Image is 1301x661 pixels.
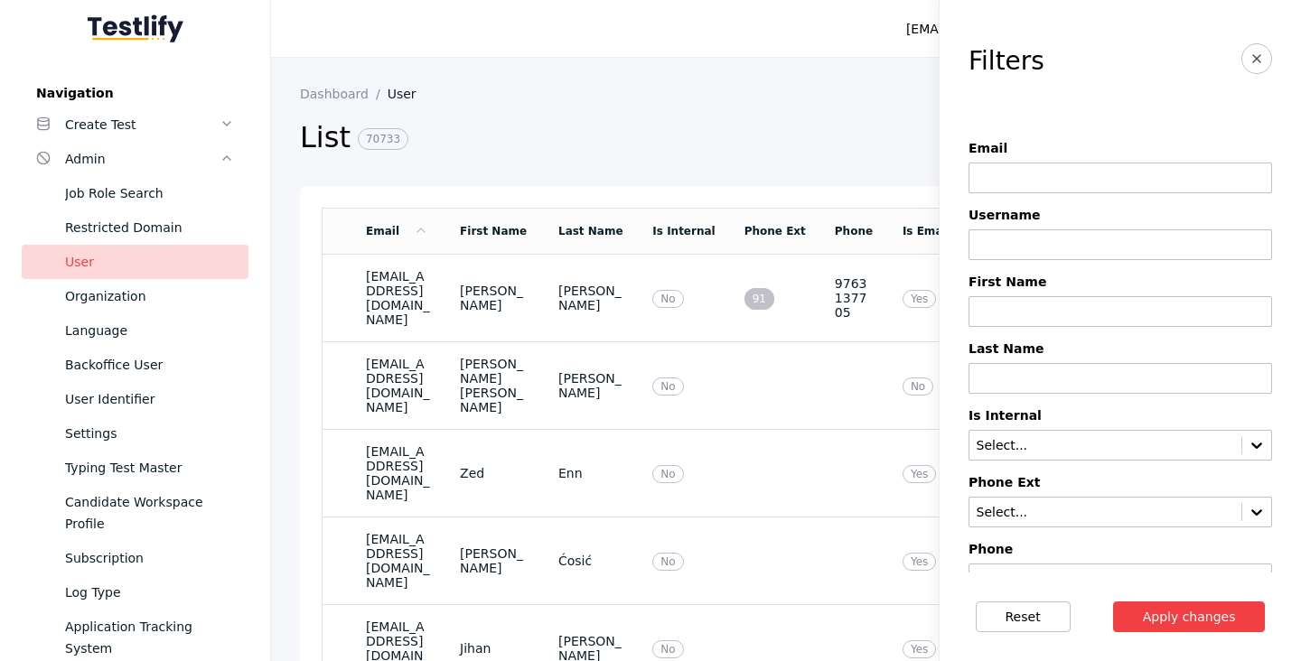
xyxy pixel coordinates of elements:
label: Navigation [22,86,248,100]
label: Phone [969,542,1272,556]
a: Last Name [558,225,623,237]
div: Admin [65,148,220,170]
div: Organization [65,285,234,307]
a: User [388,87,431,101]
label: First Name [969,275,1272,289]
div: [EMAIL_ADDRESS][PERSON_NAME][DOMAIN_NAME] [906,18,1232,40]
span: No [652,640,683,658]
h2: List [300,119,1159,157]
div: Backoffice User [65,354,234,376]
label: Email [969,141,1272,155]
section: [PERSON_NAME] [558,284,623,312]
a: Backoffice User [22,348,248,382]
span: No [652,377,683,396]
a: Phone Ext [744,225,806,237]
button: Apply changes [1113,601,1266,632]
a: Language [22,313,248,348]
section: [EMAIL_ADDRESS][DOMAIN_NAME] [366,532,431,590]
section: [PERSON_NAME] [558,371,623,400]
a: Phone [835,225,873,237]
label: Username [969,208,1272,222]
section: Zed [460,466,529,480]
a: Email [366,225,428,237]
a: Restricted Domain [22,210,248,245]
a: User [22,245,248,279]
section: Ćosić [558,554,623,568]
span: Yes [903,290,936,308]
a: Settings [22,416,248,451]
a: Subscription [22,541,248,575]
section: [PERSON_NAME] [460,546,529,575]
div: Application Tracking System [65,616,234,659]
div: Typing Test Master [65,457,234,479]
div: Create Test [65,114,220,135]
div: Subscription [65,547,234,569]
a: Dashboard [300,87,388,101]
a: Is Email Verified [903,225,1001,237]
a: Typing Test Master [22,451,248,485]
label: Last Name [969,341,1272,356]
a: User Identifier [22,382,248,416]
section: Enn [558,466,623,480]
span: No [652,290,683,308]
div: Restricted Domain [65,217,234,238]
section: [EMAIL_ADDRESS][DOMAIN_NAME] [366,357,431,414]
span: No [652,465,683,483]
section: [PERSON_NAME] [460,284,529,312]
img: Testlify - Backoffice [88,14,183,42]
div: User [65,251,234,273]
span: Yes [903,640,936,658]
span: No [903,377,933,396]
span: 91 [744,288,774,310]
label: Is Internal [969,408,1272,423]
a: Organization [22,279,248,313]
a: Candidate Workspace Profile [22,485,248,541]
span: 70733 [358,128,408,150]
div: Job Role Search [65,182,234,204]
label: Phone Ext [969,475,1272,489]
h3: Filters [969,47,1044,76]
a: Log Type [22,575,248,610]
a: Is Internal [652,225,715,237]
div: Settings [65,423,234,444]
a: First Name [460,225,527,237]
div: Log Type [65,582,234,603]
section: [EMAIL_ADDRESS][DOMAIN_NAME] [366,444,431,502]
section: [EMAIL_ADDRESS][DOMAIN_NAME] [366,269,431,327]
span: Yes [903,465,936,483]
section: 9763137705 [835,276,874,320]
span: Yes [903,553,936,571]
a: Job Role Search [22,176,248,210]
div: User Identifier [65,388,234,410]
section: Jihan [460,641,529,656]
div: Candidate Workspace Profile [65,491,234,535]
span: No [652,553,683,571]
section: [PERSON_NAME] [PERSON_NAME] [460,357,529,414]
button: Reset [976,601,1071,632]
div: Language [65,320,234,341]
